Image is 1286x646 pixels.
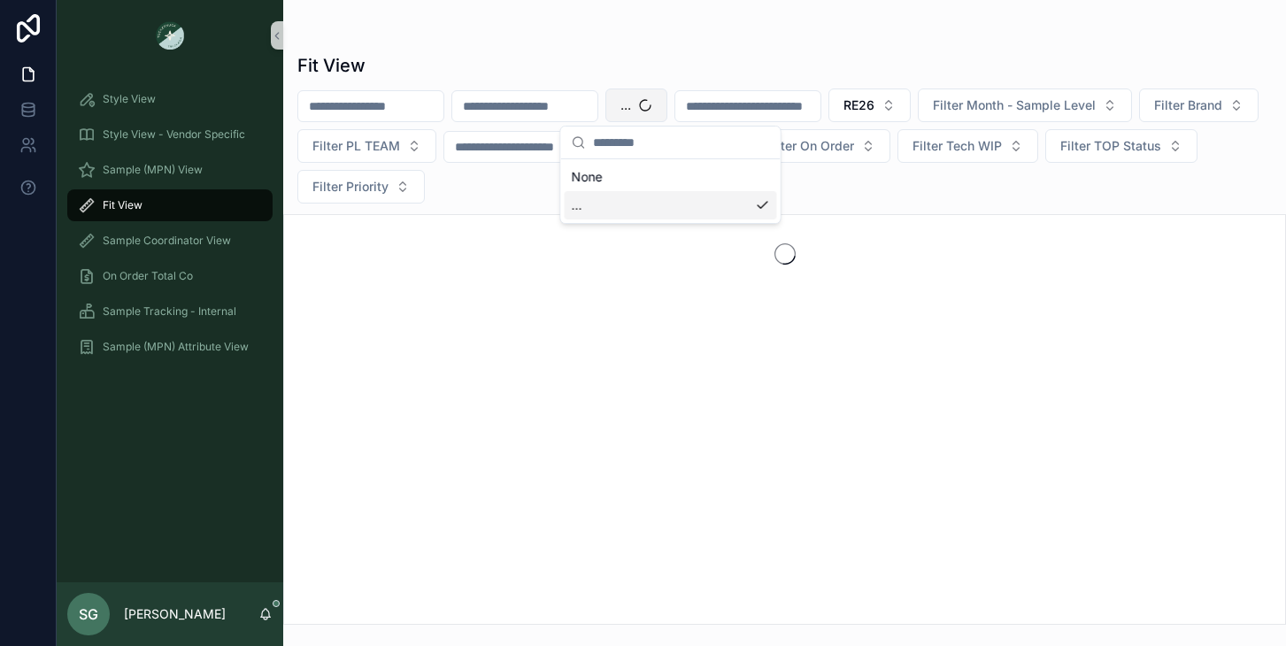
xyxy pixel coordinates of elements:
div: Suggestions [561,159,781,223]
span: Sample Tracking - Internal [103,304,236,319]
span: Sample (MPN) Attribute View [103,340,249,354]
span: Sample (MPN) View [103,163,203,177]
span: Filter On Order [766,137,854,155]
span: SG [79,604,98,625]
a: Sample Coordinator View [67,225,273,257]
span: Style View [103,92,156,106]
span: RE26 [843,96,874,114]
img: App logo [156,21,184,50]
span: Filter Brand [1154,96,1222,114]
span: ... [572,196,582,214]
a: Sample Tracking - Internal [67,296,273,327]
div: None [565,163,777,191]
button: Select Button [605,88,667,122]
span: Sample Coordinator View [103,234,231,248]
a: Style View - Vendor Specific [67,119,273,150]
p: [PERSON_NAME] [124,605,226,623]
span: Filter TOP Status [1060,137,1161,155]
span: Fit View [103,198,142,212]
button: Select Button [297,129,436,163]
button: Select Button [897,129,1038,163]
button: Select Button [828,88,911,122]
span: On Order Total Co [103,269,193,283]
button: Select Button [1045,129,1197,163]
span: Filter Month - Sample Level [933,96,1096,114]
h1: Fit View [297,53,366,78]
a: Sample (MPN) Attribute View [67,331,273,363]
button: Select Button [751,129,890,163]
a: Fit View [67,189,273,221]
span: ... [620,96,631,114]
button: Select Button [1139,88,1259,122]
span: Style View - Vendor Specific [103,127,245,142]
span: Filter PL TEAM [312,137,400,155]
a: On Order Total Co [67,260,273,292]
a: Sample (MPN) View [67,154,273,186]
div: scrollable content [57,71,283,386]
span: Filter Tech WIP [913,137,1002,155]
button: Select Button [918,88,1132,122]
span: Filter Priority [312,178,389,196]
a: Style View [67,83,273,115]
button: Select Button [297,170,425,204]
